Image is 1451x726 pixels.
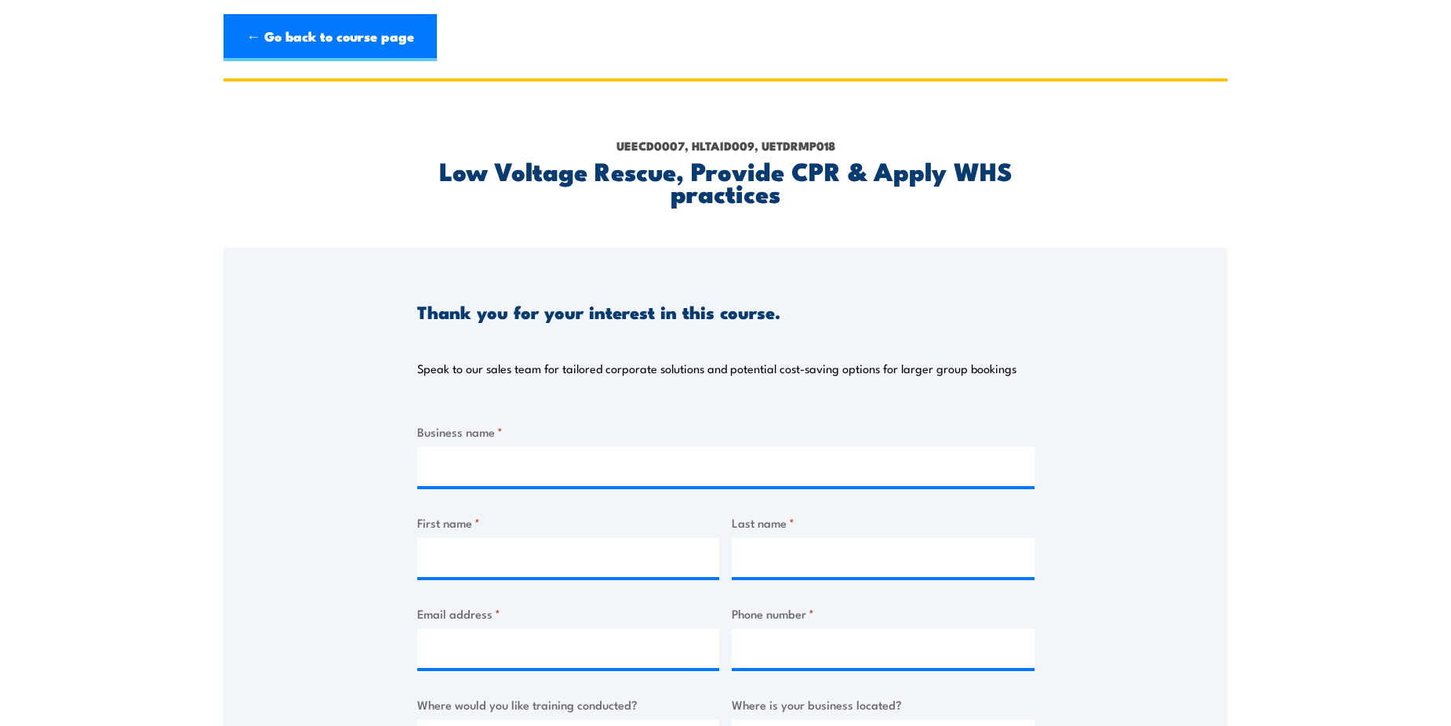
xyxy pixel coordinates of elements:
[732,514,1035,532] label: Last name
[732,604,1035,623] label: Phone number
[417,303,780,321] h3: Thank you for your interest in this course.
[417,514,720,532] label: First name
[732,695,1035,713] label: Where is your business located?
[224,14,437,61] a: ← Go back to course page
[417,159,1035,203] h2: Low Voltage Rescue, Provide CPR & Apply WHS practices
[417,604,720,623] label: Email address
[417,361,1016,376] p: Speak to our sales team for tailored corporate solutions and potential cost-saving options for la...
[417,137,1035,154] p: UEECD0007, HLTAID009, UETDRMP018
[417,423,1035,441] label: Business name
[417,695,720,713] label: Where would you like training conducted?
